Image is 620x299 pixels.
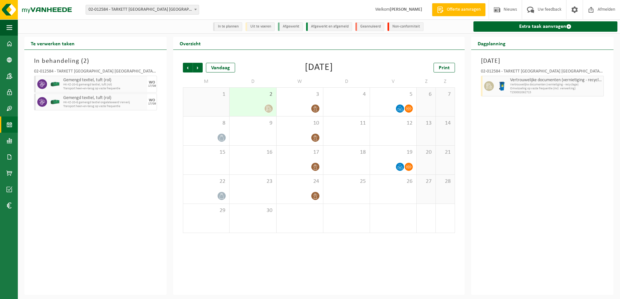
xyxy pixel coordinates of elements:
[280,91,320,98] span: 3
[327,149,366,156] span: 18
[306,22,352,31] li: Afgewerkt en afgemeld
[148,84,156,88] div: 17/09
[34,69,157,76] div: 02-012584 - TARKETT [GEOGRAPHIC_DATA] [GEOGRAPHIC_DATA] - [GEOGRAPHIC_DATA]
[445,6,482,13] span: Offerte aanvragen
[370,76,417,87] td: V
[149,81,155,84] div: WO
[233,120,273,127] span: 9
[183,63,193,72] span: Vorige
[439,178,451,185] span: 28
[373,91,413,98] span: 5
[436,76,455,87] td: Z
[278,22,303,31] li: Afgewerkt
[63,101,146,105] span: HK-XZ-20-G gemengd textiel ongelatexeerd Ververij
[63,78,146,83] span: Gemengd textiel, tuft (rol)
[439,91,451,98] span: 7
[420,178,432,185] span: 27
[233,149,273,156] span: 16
[439,149,451,156] span: 21
[510,91,602,94] span: T250002062715
[390,7,422,12] strong: [PERSON_NAME]
[149,98,155,102] div: WO
[186,178,226,185] span: 22
[473,21,617,32] a: Extra taak aanvragen
[233,91,273,98] span: 2
[233,178,273,185] span: 23
[213,22,242,31] li: In te plannen
[327,91,366,98] span: 4
[280,120,320,127] span: 10
[230,76,276,87] td: D
[387,22,423,31] li: Non-conformiteit
[63,105,146,108] span: Transport heen-en-terug op vaste frequentie
[471,37,512,50] h2: Dagplanning
[439,65,450,71] span: Print
[481,56,604,66] h3: [DATE]
[373,120,413,127] span: 12
[355,22,384,31] li: Geannuleerd
[305,63,333,72] div: [DATE]
[327,178,366,185] span: 25
[373,149,413,156] span: 19
[34,56,157,66] h3: In behandeling ( )
[510,87,602,91] span: Omwisseling op vaste frequentie (incl. verwerking)
[327,120,366,127] span: 11
[50,97,60,107] img: HK-XZ-20-GN-00
[432,3,485,16] a: Offerte aanvragen
[420,149,432,156] span: 20
[277,76,323,87] td: W
[245,22,275,31] li: Uit te voeren
[24,37,81,50] h2: Te verwerken taken
[497,81,507,91] img: WB-0240-HPE-BE-09
[280,149,320,156] span: 17
[186,91,226,98] span: 1
[481,69,604,76] div: 02-012584 - TARKETT [GEOGRAPHIC_DATA] [GEOGRAPHIC_DATA] - [GEOGRAPHIC_DATA]
[186,207,226,214] span: 29
[86,5,199,15] span: 02-012584 - TARKETT DENDERMONDE NV - DENDERMONDE
[173,37,207,50] h2: Overzicht
[439,120,451,127] span: 14
[420,91,432,98] span: 6
[83,58,87,64] span: 2
[373,178,413,185] span: 26
[323,76,370,87] td: D
[148,102,156,105] div: 17/09
[50,79,60,89] img: HK-XZ-20-GN-00
[186,149,226,156] span: 15
[63,83,146,87] span: HK-XZ-20-G gemengd textiel, tuft (rol)
[183,76,230,87] td: M
[510,83,602,87] span: Vertrouwelijke documenten (vernietiging - recyclage)
[434,63,455,72] a: Print
[206,63,235,72] div: Vandaag
[417,76,436,87] td: Z
[63,95,146,101] span: Gemengd textiel, tuft (rol)
[193,63,203,72] span: Volgende
[280,178,320,185] span: 24
[63,87,146,91] span: Transport heen-en-terug op vaste frequentie
[510,78,602,83] span: Vertrouwelijke documenten (vernietiging - recyclage)
[186,120,226,127] span: 8
[420,120,432,127] span: 13
[233,207,273,214] span: 30
[86,5,199,14] span: 02-012584 - TARKETT DENDERMONDE NV - DENDERMONDE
